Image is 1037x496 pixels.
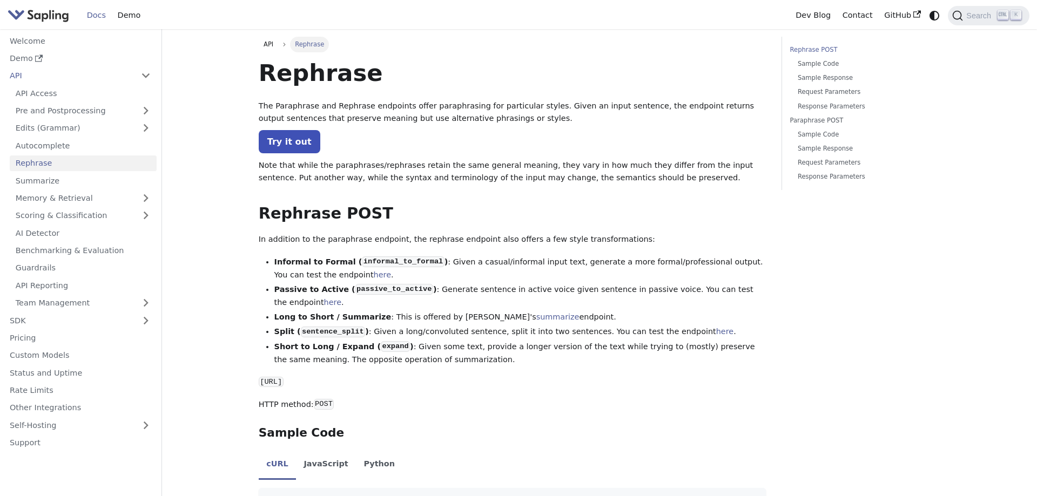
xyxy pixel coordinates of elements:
a: Demo [112,7,146,24]
a: Memory & Retrieval [10,191,157,206]
a: Response Parameters [798,101,933,112]
a: here [374,270,391,279]
code: expand [381,341,410,352]
a: Rephrase POST [790,45,937,55]
a: Dev Blog [790,7,836,24]
li: : Given some text, provide a longer version of the text while trying to (mostly) preserve the sam... [274,341,766,366]
a: Sapling.ai [8,8,73,23]
p: Note that while the paraphrases/rephrases retain the same general meaning, they vary in how much ... [259,159,766,185]
span: Search [963,11,998,20]
h1: Rephrase [259,58,766,87]
code: POST [314,399,334,410]
a: Custom Models [4,348,157,363]
code: passive_to_active [355,284,433,295]
li: : This is offered by [PERSON_NAME]'s endpoint. [274,311,766,324]
a: API Reporting [10,277,157,293]
a: API [259,37,279,52]
a: Demo [4,51,157,66]
img: Sapling.ai [8,8,69,23]
a: Request Parameters [798,158,933,168]
a: Pricing [4,330,157,346]
a: Response Parameters [798,172,933,182]
strong: Informal to Formal ( ) [274,257,448,266]
code: informal_to_formal [362,256,444,267]
a: Rephrase [10,155,157,171]
a: API Access [10,85,157,101]
nav: Breadcrumbs [259,37,766,52]
a: Docs [81,7,112,24]
strong: Passive to Active ( ) [274,285,437,294]
a: Team Management [10,295,157,311]
a: Sample Code [798,130,933,140]
a: AI Detector [10,225,157,241]
a: API [4,68,135,84]
a: Benchmarking & Evaluation [10,243,157,259]
span: Rephrase [290,37,329,52]
li: : Generate sentence in active voice given sentence in passive voice. You can test the endpoint . [274,283,766,309]
a: Edits (Grammar) [10,120,157,136]
span: API [264,40,273,48]
strong: Split ( ) [274,327,369,336]
a: Sample Response [798,73,933,83]
a: Support [4,435,157,451]
strong: Long to Short / Summarize [274,312,392,321]
a: Paraphrase POST [790,115,937,126]
a: Sample Response [798,144,933,154]
a: here [324,298,341,307]
code: [URL] [259,377,284,388]
p: In addition to the paraphrase endpoint, the rephrase endpoint also offers a few style transformat... [259,233,766,246]
a: Summarize [10,173,157,188]
a: Sample Code [798,59,933,69]
button: Expand sidebar category 'SDK' [135,312,157,328]
li: cURL [259,450,296,480]
kbd: K [1011,10,1021,20]
li: JavaScript [296,450,356,480]
a: GitHub [878,7,926,24]
a: Autocomplete [10,138,157,153]
button: Switch between dark and light mode (currently system mode) [927,8,942,23]
li: : Given a long/convoluted sentence, split it into two sentences. You can test the endpoint . [274,325,766,338]
a: Request Parameters [798,87,933,97]
p: HTTP method: [259,398,766,411]
a: Try it out [259,130,320,153]
a: Contact [837,7,879,24]
button: Collapse sidebar category 'API' [135,68,157,84]
code: sentence_split [301,327,366,337]
h3: Sample Code [259,426,766,440]
a: here [716,327,733,336]
li: Python [356,450,402,480]
a: Scoring & Classification [10,208,157,223]
a: Rate Limits [4,383,157,398]
a: Pre and Postprocessing [10,103,157,119]
p: The Paraphrase and Rephrase endpoints offer paraphrasing for particular styles. Given an input se... [259,100,766,126]
h2: Rephrase POST [259,204,766,223]
a: Guardrails [10,260,157,276]
a: SDK [4,312,135,328]
li: : Given a casual/informal input text, generate a more formal/professional output. You can test th... [274,256,766,282]
strong: Short to Long / Expand ( ) [274,342,414,351]
a: Other Integrations [4,400,157,416]
a: Status and Uptime [4,365,157,381]
a: Welcome [4,33,157,49]
button: Search (Ctrl+K) [948,6,1029,25]
a: summarize [536,312,580,321]
a: Self-Hosting [4,417,157,433]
